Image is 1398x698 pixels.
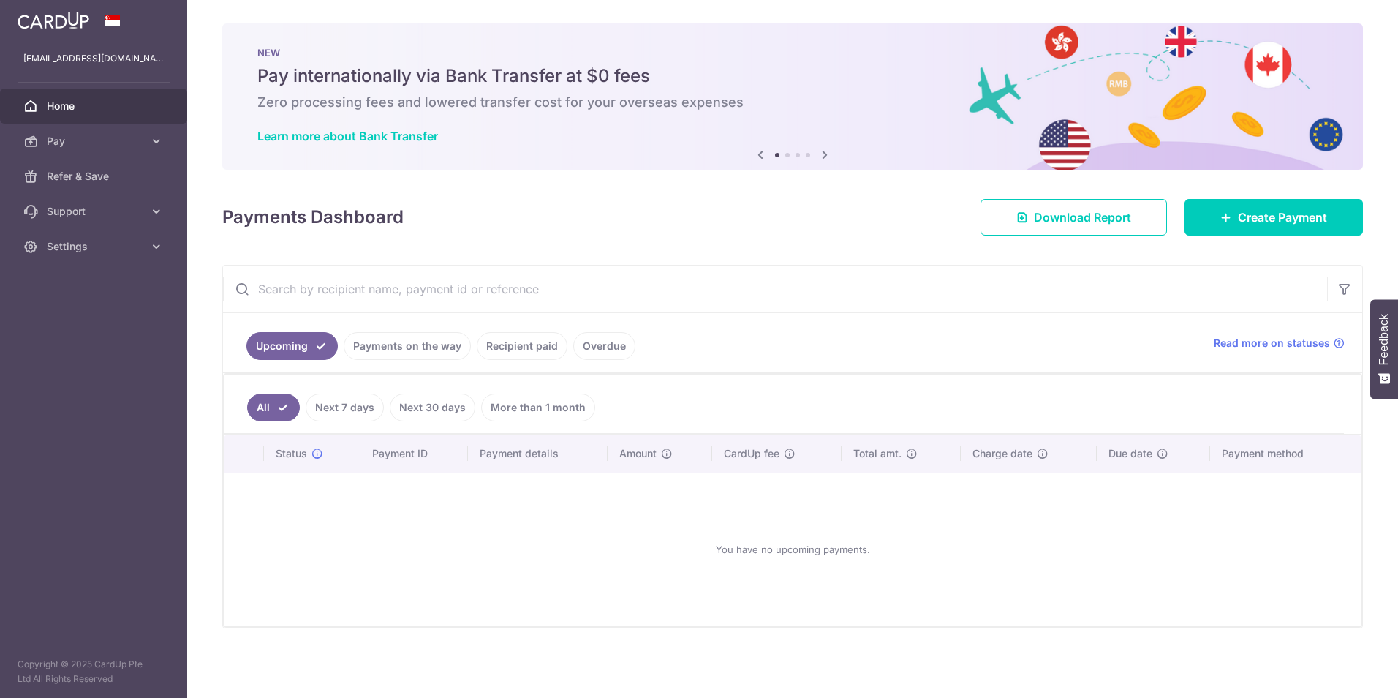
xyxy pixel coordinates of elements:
a: Download Report [981,199,1167,236]
span: Read more on statuses [1214,336,1330,350]
span: CardUp fee [724,446,779,461]
th: Payment ID [360,435,468,473]
a: More than 1 month [481,394,595,421]
th: Payment details [468,435,608,473]
span: Amount [619,446,657,461]
span: Download Report [1034,209,1131,226]
span: Support [47,204,143,219]
div: You have no upcoming payments. [241,485,1344,614]
a: Overdue [573,332,635,360]
h4: Payments Dashboard [222,204,404,230]
span: Charge date [972,446,1032,461]
a: Next 30 days [390,394,475,421]
a: Recipient paid [477,332,567,360]
a: All [247,394,300,421]
span: Feedback [1378,314,1391,365]
h5: Pay internationally via Bank Transfer at $0 fees [257,64,1328,88]
span: Pay [47,134,143,149]
a: Create Payment [1184,199,1363,236]
h6: Zero processing fees and lowered transfer cost for your overseas expenses [257,94,1328,111]
span: Due date [1108,446,1152,461]
input: Search by recipient name, payment id or reference [223,266,1327,312]
button: Feedback - Show survey [1370,299,1398,399]
a: Upcoming [246,332,338,360]
a: Learn more about Bank Transfer [257,129,438,143]
th: Payment method [1210,435,1361,473]
span: Home [47,99,143,113]
a: Read more on statuses [1214,336,1345,350]
a: Next 7 days [306,394,384,421]
a: Payments on the way [344,332,471,360]
span: Create Payment [1238,209,1327,226]
span: Refer & Save [47,169,143,184]
span: Settings [47,239,143,254]
img: CardUp [18,12,89,29]
span: Total amt. [853,446,902,461]
span: Status [276,446,307,461]
img: Bank transfer banner [222,23,1363,170]
p: [EMAIL_ADDRESS][DOMAIN_NAME] [23,51,164,66]
p: NEW [257,47,1328,59]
